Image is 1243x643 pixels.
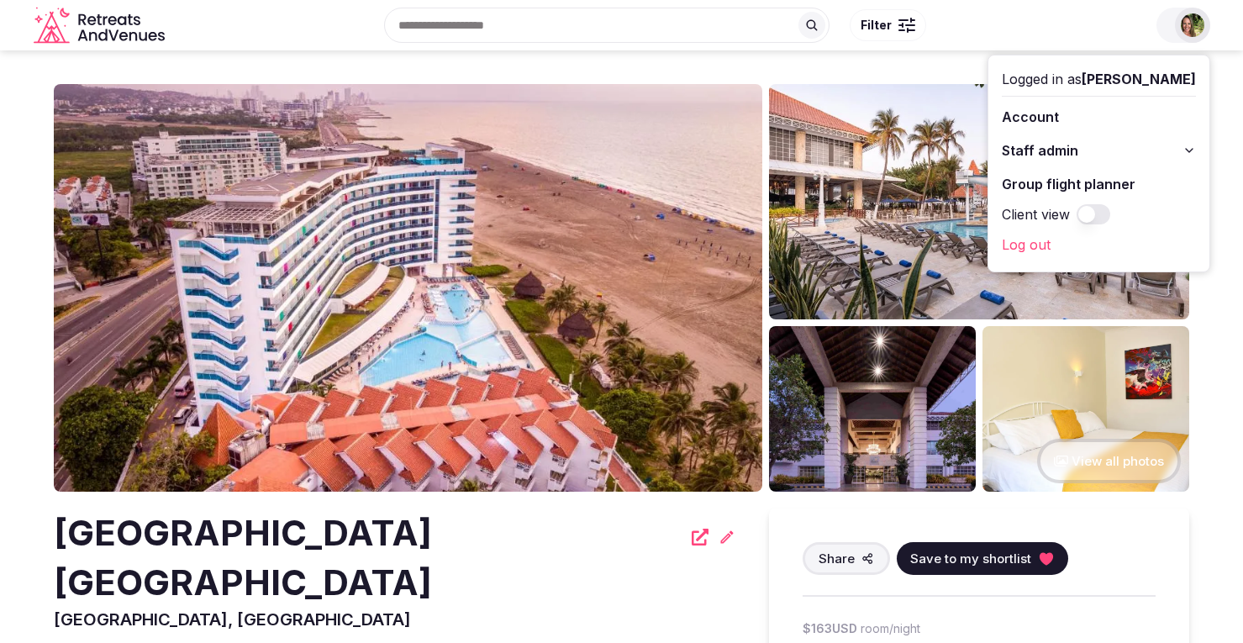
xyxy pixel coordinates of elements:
[910,550,1031,567] span: Save to my shortlist
[1082,71,1196,87] span: [PERSON_NAME]
[1002,69,1196,89] div: Logged in as
[861,17,892,34] span: Filter
[803,620,857,637] span: $163 USD
[1002,171,1196,198] a: Group flight planner
[769,326,976,492] img: Venue gallery photo
[819,550,855,567] span: Share
[803,542,890,575] button: Share
[1002,140,1078,161] span: Staff admin
[54,509,682,608] h2: [GEOGRAPHIC_DATA] [GEOGRAPHIC_DATA]
[1037,439,1181,483] button: View all photos
[1181,13,1204,37] img: Shay Tippie
[769,84,1189,319] img: Venue gallery photo
[34,7,168,45] a: Visit the homepage
[1002,231,1196,258] a: Log out
[1002,103,1196,130] a: Account
[1002,137,1196,164] button: Staff admin
[850,9,926,41] button: Filter
[897,542,1068,575] button: Save to my shortlist
[34,7,168,45] svg: Retreats and Venues company logo
[54,84,762,492] img: Venue cover photo
[982,326,1189,492] img: Venue gallery photo
[861,620,920,637] span: room/night
[1002,204,1070,224] label: Client view
[54,609,411,630] span: [GEOGRAPHIC_DATA], [GEOGRAPHIC_DATA]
